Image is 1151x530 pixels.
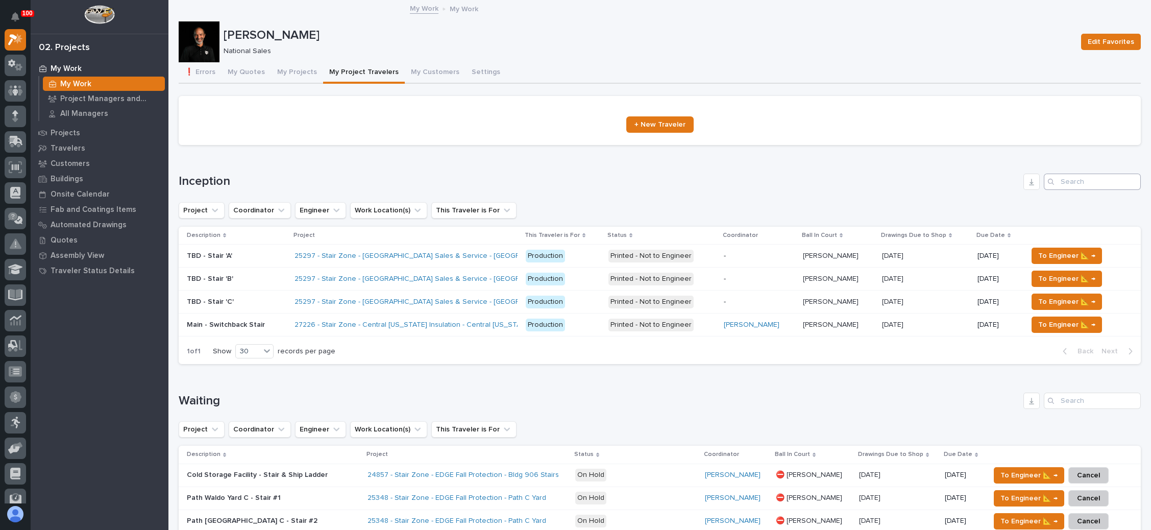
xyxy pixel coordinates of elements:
[323,62,405,84] button: My Project Travelers
[295,321,565,329] a: 27226 - Stair Zone - Central [US_STATE] Insulation - Central [US_STATE] Insulation
[31,125,168,140] a: Projects
[31,248,168,263] a: Assembly View
[187,469,330,479] p: Cold Storage Facility - Stair & Ship Ladder
[1055,347,1097,356] button: Back
[213,347,231,356] p: Show
[776,469,844,479] p: ⛔ [PERSON_NAME]
[39,77,168,91] a: My Work
[431,202,517,219] button: This Traveler is For
[526,296,565,308] div: Production
[977,275,1019,283] p: [DATE]
[525,230,580,241] p: This Traveler is For
[366,449,388,460] p: Project
[802,230,837,241] p: Ball In Court
[1068,467,1109,484] button: Cancel
[179,291,1141,314] tr: TBD - Stair 'C'TBD - Stair 'C' 25297 - Stair Zone - [GEOGRAPHIC_DATA] Sales & Service - [GEOGRAPH...
[60,94,161,104] p: Project Managers and Engineers
[994,513,1064,529] button: To Engineer 📐 →
[882,273,905,283] p: [DATE]
[51,267,135,276] p: Traveler Status Details
[5,6,26,28] button: Notifications
[1044,174,1141,190] input: Search
[179,487,1141,510] tr: Path Waldo Yard C - Stair #1Path Waldo Yard C - Stair #1 25348 - Stair Zone - EDGE Fall Protectio...
[945,494,982,502] p: [DATE]
[1071,347,1093,356] span: Back
[775,449,810,460] p: Ball In Court
[5,503,26,525] button: users-avatar
[51,64,82,74] p: My Work
[977,252,1019,260] p: [DATE]
[31,186,168,202] a: Onsite Calendar
[1032,317,1102,333] button: To Engineer 📐 →
[803,250,861,260] p: [PERSON_NAME]
[187,296,236,306] p: TBD - Stair 'C'
[1038,250,1095,262] span: To Engineer 📐 →
[187,492,283,502] p: Path Waldo Yard C - Stair #1
[882,296,905,306] p: [DATE]
[450,3,478,14] p: My Work
[350,421,427,438] button: Work Location(s)
[705,471,761,479] a: [PERSON_NAME]
[179,202,225,219] button: Project
[405,62,466,84] button: My Customers
[51,175,83,184] p: Buildings
[575,492,606,504] div: On Hold
[608,319,694,331] div: Printed - Not to Engineer
[350,202,427,219] button: Work Location(s)
[724,252,795,260] p: -
[13,12,26,29] div: Notifications100
[51,129,80,138] p: Projects
[222,62,271,84] button: My Quotes
[431,421,517,438] button: This Traveler is For
[229,202,291,219] button: Coordinator
[60,80,91,89] p: My Work
[607,230,627,241] p: Status
[295,298,579,306] a: 25297 - Stair Zone - [GEOGRAPHIC_DATA] Sales & Service - [GEOGRAPHIC_DATA] PSB
[1068,513,1109,529] button: Cancel
[236,346,260,357] div: 30
[723,230,758,241] p: Coordinator
[1038,296,1095,308] span: To Engineer 📐 →
[705,517,761,525] a: [PERSON_NAME]
[1101,347,1124,356] span: Next
[1077,515,1100,527] span: Cancel
[51,159,90,168] p: Customers
[187,250,234,260] p: TBD - Stair 'A'
[575,515,606,527] div: On Hold
[60,109,108,118] p: All Managers
[179,464,1141,487] tr: Cold Storage Facility - Stair & Ship LadderCold Storage Facility - Stair & Ship Ladder 24857 - St...
[1068,490,1109,507] button: Cancel
[1000,515,1058,527] span: To Engineer 📐 →
[574,449,594,460] p: Status
[945,471,982,479] p: [DATE]
[31,61,168,76] a: My Work
[724,298,795,306] p: -
[410,2,438,14] a: My Work
[51,205,136,214] p: Fab and Coatings Items
[1038,273,1095,285] span: To Engineer 📐 →
[179,268,1141,291] tr: TBD - Stair 'B'TBD - Stair 'B' 25297 - Stair Zone - [GEOGRAPHIC_DATA] Sales & Service - [GEOGRAPH...
[224,47,1069,56] p: National Sales
[526,319,565,331] div: Production
[945,517,982,525] p: [DATE]
[724,275,795,283] p: -
[179,421,225,438] button: Project
[994,490,1064,507] button: To Engineer 📐 →
[187,515,320,525] p: Path [GEOGRAPHIC_DATA] C - Stair #2
[179,174,1019,189] h1: Inception
[705,494,761,502] a: [PERSON_NAME]
[859,515,883,525] p: [DATE]
[278,347,335,356] p: records per page
[882,319,905,329] p: [DATE]
[803,296,861,306] p: [PERSON_NAME]
[944,449,972,460] p: Due Date
[859,469,883,479] p: [DATE]
[724,321,779,329] a: [PERSON_NAME]
[84,5,114,24] img: Workspace Logo
[368,471,559,479] a: 24857 - Stair Zone - EDGE Fall Protection - Bldg 906 Stairs
[776,515,844,525] p: ⛔ [PERSON_NAME]
[51,221,127,230] p: Automated Drawings
[179,245,1141,268] tr: TBD - Stair 'A'TBD - Stair 'A' 25297 - Stair Zone - [GEOGRAPHIC_DATA] Sales & Service - [GEOGRAPH...
[187,230,221,241] p: Description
